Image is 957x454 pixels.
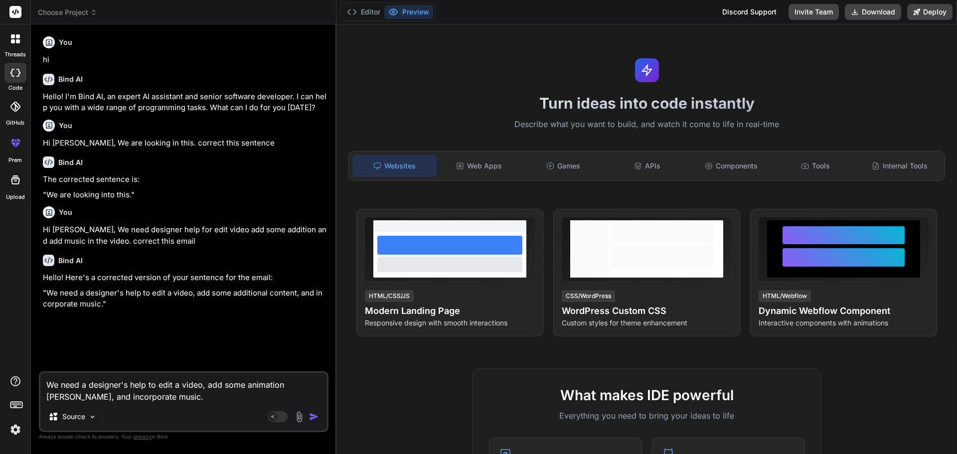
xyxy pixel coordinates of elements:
[58,256,83,266] h6: Bind AI
[562,290,615,302] div: CSS/WordPress
[134,434,152,440] span: privacy
[58,157,83,167] h6: Bind AI
[716,4,783,20] div: Discord Support
[294,411,305,423] img: attachment
[438,155,520,176] div: Web Apps
[858,155,941,176] div: Internal Tools
[59,37,72,47] h6: You
[606,155,688,176] div: APIs
[38,7,97,17] span: Choose Project
[43,91,326,114] p: Hello! I'm Bind AI, an expert AI assistant and senior software developer. I can help you with a w...
[775,155,857,176] div: Tools
[43,272,326,284] p: Hello! Here's a corrected version of your sentence for the email:
[489,410,805,422] p: Everything you need to bring your ideas to life
[759,290,811,302] div: HTML/Webflow
[309,412,319,422] img: icon
[39,432,328,442] p: Always double-check its answers. Your in Bind
[62,412,85,422] p: Source
[845,4,901,20] button: Download
[489,385,805,406] h2: What makes IDE powerful
[43,224,326,247] p: Hi [PERSON_NAME], We need designer help for edit video add some addition and add music in the vid...
[59,207,72,217] h6: You
[562,304,732,318] h4: WordPress Custom CSS
[8,156,22,164] label: prem
[690,155,773,176] div: Components
[40,373,327,403] textarea: We need a designer's help to edit a video, add some animation conten, and incorporate music.
[343,5,384,19] button: Editor
[342,94,951,112] h1: Turn ideas into code instantly
[353,155,436,176] div: Websites
[6,193,25,201] label: Upload
[43,174,326,185] p: The corrected sentence is:
[907,4,953,20] button: Deploy
[759,318,929,328] p: Interactive components with animations
[789,4,839,20] button: Invite Team
[365,318,535,328] p: Responsive design with smooth interactions
[43,288,326,310] p: "We need a designer's help to edit a video, add some additional content, and incorporate music."
[562,318,732,328] p: Custom styles for theme enhancement
[43,138,326,149] p: Hi [PERSON_NAME], We are looking in this. correct this sentence
[6,119,24,127] label: GitHub
[365,290,414,302] div: HTML/CSS/JS
[342,118,951,131] p: Describe what you want to build, and watch it come to life in real-time
[4,50,26,59] label: threads
[43,189,326,201] p: "We are looking into this."
[522,155,605,176] div: Games
[88,413,97,421] img: Pick Models
[43,54,326,66] p: hi
[365,304,535,318] h4: Modern Landing Page
[384,5,433,19] button: Preview
[7,421,24,438] img: settings
[58,74,83,84] h6: Bind AI
[59,121,72,131] h6: You
[759,304,929,318] h4: Dynamic Webflow Component
[8,84,22,92] label: code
